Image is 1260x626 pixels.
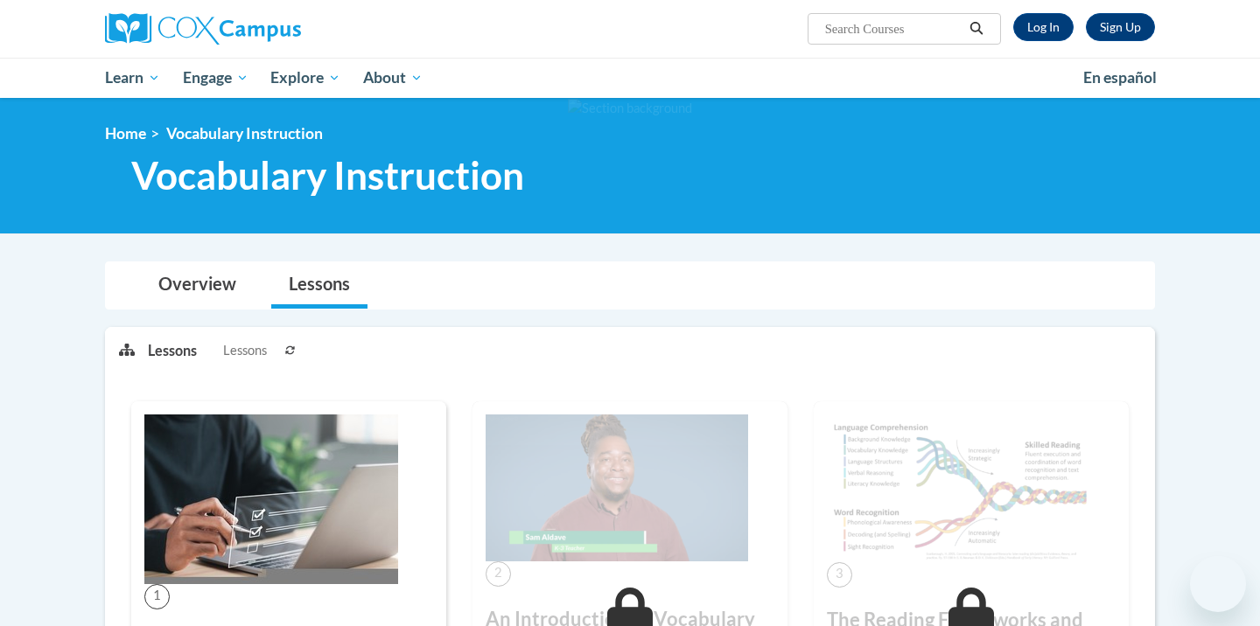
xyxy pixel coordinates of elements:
[486,561,511,587] span: 2
[271,262,367,309] a: Lessons
[1190,556,1246,612] iframe: Button to launch messaging window
[823,18,963,39] input: Search Courses
[363,67,423,88] span: About
[105,13,301,45] img: Cox Campus
[105,13,437,45] a: Cox Campus
[259,58,352,98] a: Explore
[352,58,434,98] a: About
[1013,13,1074,41] a: Log In
[131,152,524,198] span: Vocabulary Instruction
[105,124,146,143] a: Home
[1086,13,1155,41] a: Register
[223,341,267,360] span: Lessons
[183,67,248,88] span: Engage
[1083,68,1157,87] span: En español
[105,67,160,88] span: Learn
[148,341,197,360] p: Lessons
[270,67,340,88] span: Explore
[171,58,260,98] a: Engage
[144,584,170,609] span: 1
[79,58,1181,98] div: Main menu
[94,58,171,98] a: Learn
[827,562,852,588] span: 3
[144,414,398,584] img: Course Image
[1072,59,1168,96] a: En español
[141,262,254,309] a: Overview
[568,99,692,118] img: Section background
[963,18,990,39] button: Search
[166,124,323,143] span: Vocabulary Instruction
[486,414,748,561] img: Course Image
[827,414,1089,562] img: Course Image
